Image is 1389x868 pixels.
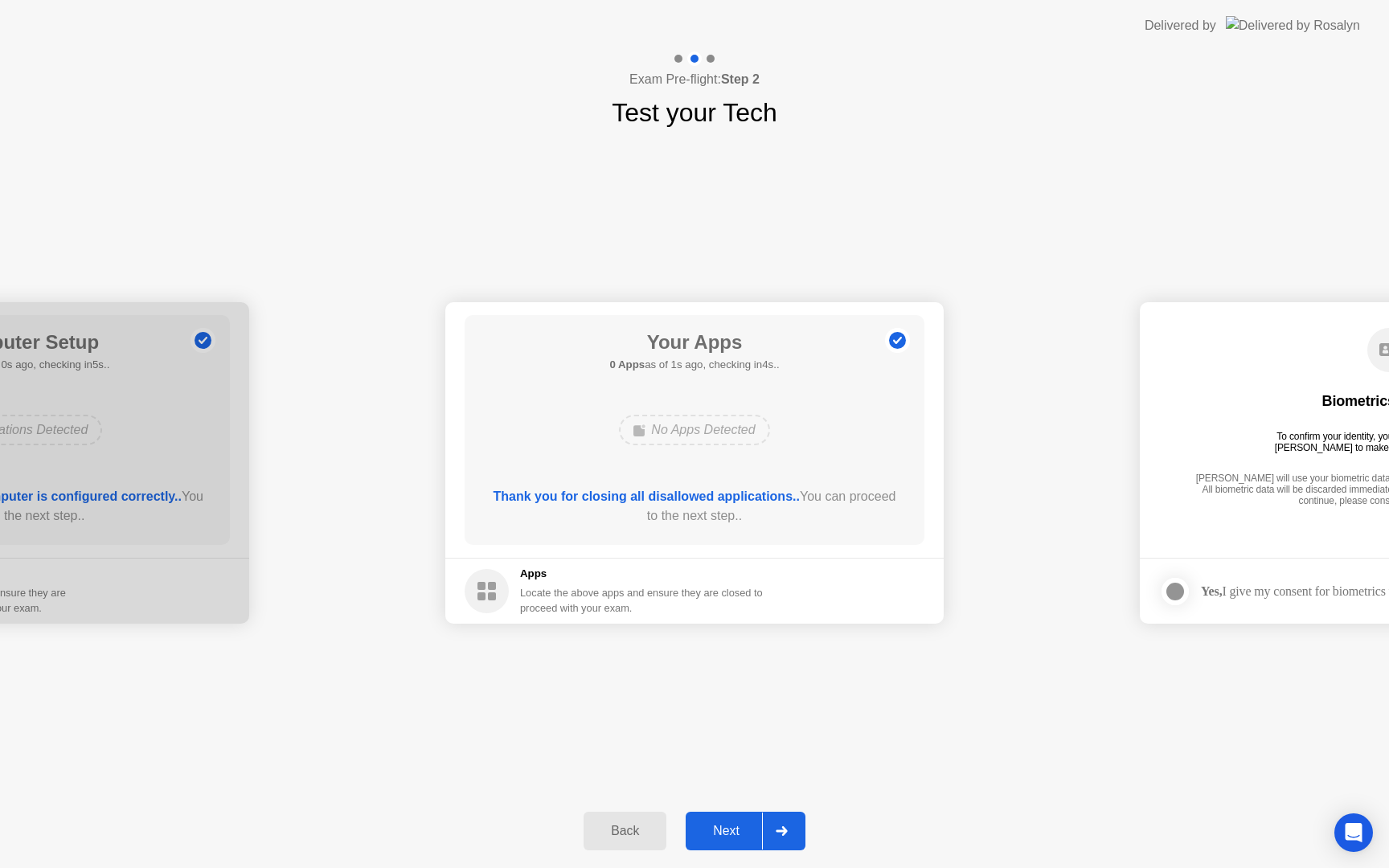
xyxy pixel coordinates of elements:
div: Locate the above apps and ensure they are closed to proceed with your exam. [520,585,764,616]
img: Delivered by Rosalyn [1226,16,1360,35]
strong: Yes, [1201,584,1222,598]
button: Next [686,812,805,850]
div: No Apps Detected [619,415,769,445]
button: Back [584,812,666,850]
div: Next [690,824,762,838]
b: Step 2 [721,72,760,86]
h1: Test your Tech [612,93,777,132]
h5: Apps [520,566,764,582]
b: Thank you for closing all disallowed applications.. [494,489,800,503]
div: Back [588,824,662,838]
b: 0 Apps [609,358,645,371]
div: Open Intercom Messenger [1334,813,1373,852]
h4: Exam Pre-flight: [629,70,760,89]
h1: Your Apps [609,328,779,357]
div: You can proceed to the next step.. [488,487,902,526]
h5: as of 1s ago, checking in4s.. [609,357,779,373]
div: Delivered by [1145,16,1216,35]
